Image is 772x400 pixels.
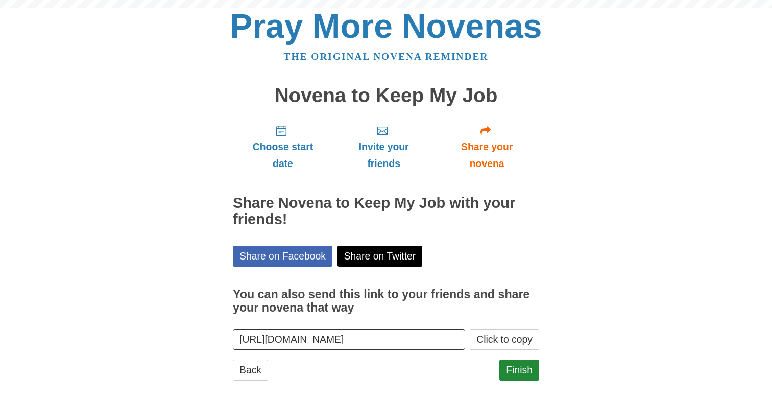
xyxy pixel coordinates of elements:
[284,51,489,62] a: The original novena reminder
[230,7,542,45] a: Pray More Novenas
[243,138,323,172] span: Choose start date
[499,360,539,381] a: Finish
[233,246,332,267] a: Share on Facebook
[233,288,539,314] h3: You can also send this link to your friends and share your novena that way
[233,85,539,107] h1: Novena to Keep My Job
[470,329,539,350] button: Click to copy
[233,116,333,177] a: Choose start date
[445,138,529,172] span: Share your novena
[337,246,423,267] a: Share on Twitter
[233,195,539,228] h2: Share Novena to Keep My Job with your friends!
[343,138,424,172] span: Invite your friends
[233,360,268,381] a: Back
[435,116,539,177] a: Share your novena
[333,116,435,177] a: Invite your friends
